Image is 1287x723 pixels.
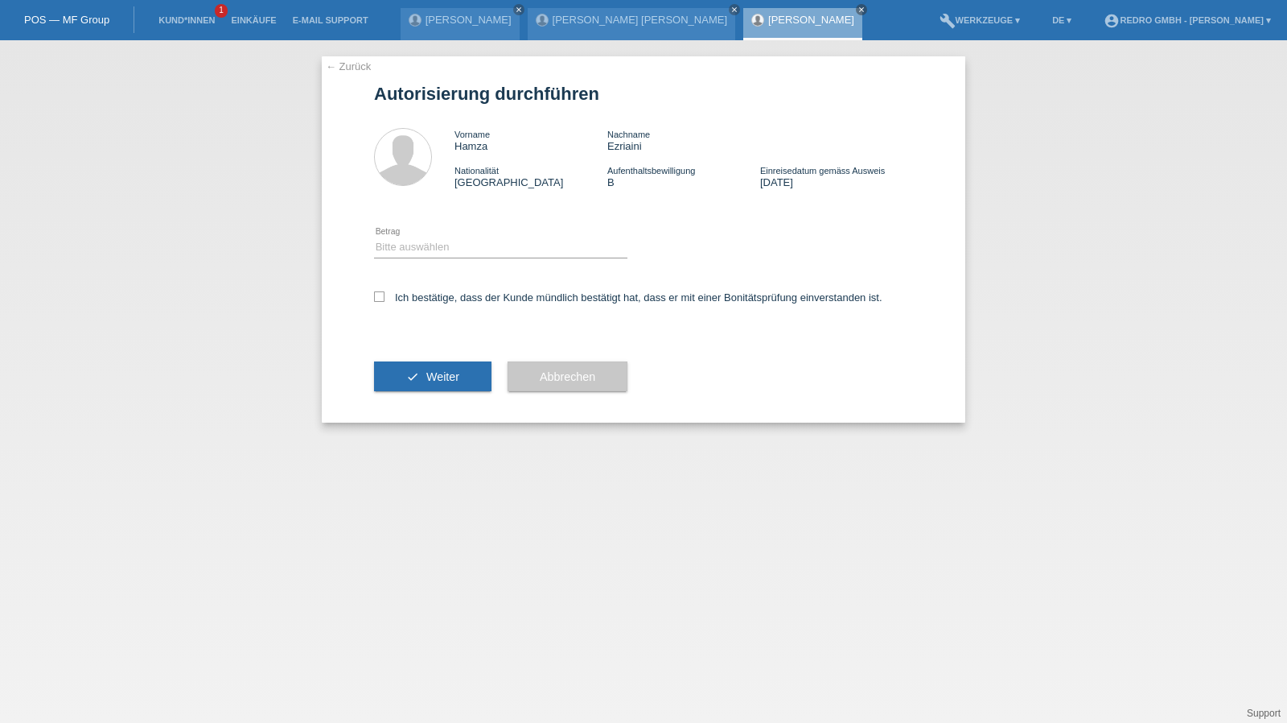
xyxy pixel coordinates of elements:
span: Weiter [426,370,459,383]
a: Kund*innen [150,15,223,25]
a: E-Mail Support [285,15,376,25]
a: close [729,4,740,15]
i: account_circle [1104,13,1120,29]
a: buildWerkzeuge ▾ [931,15,1029,25]
span: Aufenthaltsbewilligung [607,166,695,176]
h1: Autorisierung durchführen [374,84,913,104]
a: ← Zurück [326,60,371,72]
button: Abbrechen [508,361,627,392]
a: account_circleRedro GmbH - [PERSON_NAME] ▾ [1096,15,1279,25]
i: close [857,6,866,14]
button: check Weiter [374,361,491,392]
div: B [607,164,760,188]
a: Support [1247,708,1281,719]
a: DE ▾ [1044,15,1079,25]
i: close [730,6,738,14]
label: Ich bestätige, dass der Kunde mündlich bestätigt hat, dass er mit einer Bonitätsprüfung einversta... [374,291,882,304]
div: [GEOGRAPHIC_DATA] [454,164,607,188]
span: Nationalität [454,166,499,176]
i: check [406,370,419,383]
a: close [513,4,524,15]
span: Einreisedatum gemäss Ausweis [760,166,885,176]
span: Abbrechen [540,370,595,383]
a: POS — MF Group [24,14,109,26]
span: 1 [215,4,228,18]
a: [PERSON_NAME] [PERSON_NAME] [553,14,727,26]
i: build [940,13,956,29]
a: Einkäufe [223,15,284,25]
div: [DATE] [760,164,913,188]
a: [PERSON_NAME] [768,14,854,26]
a: [PERSON_NAME] [426,14,512,26]
a: close [856,4,867,15]
div: Hamza [454,128,607,152]
div: Ezriaini [607,128,760,152]
span: Vorname [454,130,490,139]
i: close [515,6,523,14]
span: Nachname [607,130,650,139]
